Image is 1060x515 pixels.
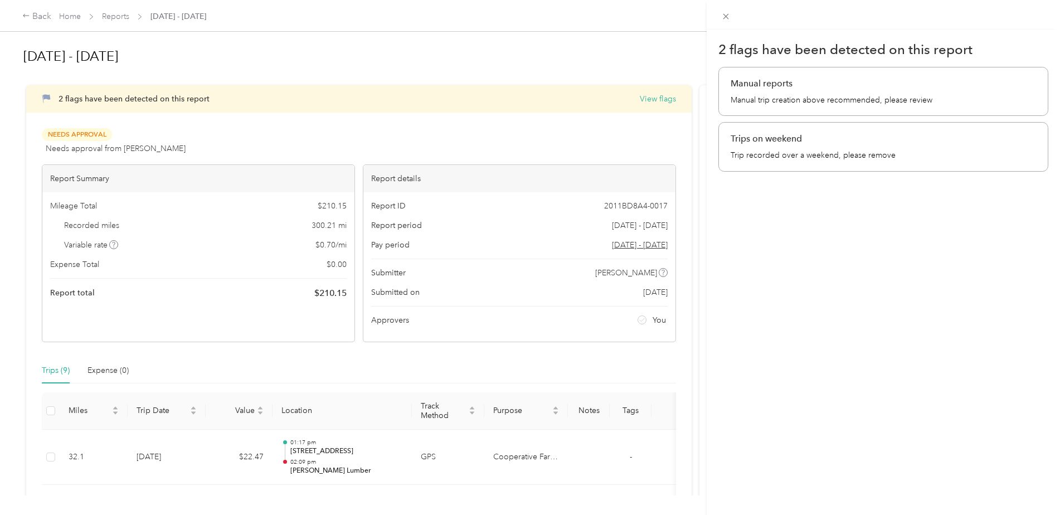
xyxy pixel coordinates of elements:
[731,94,1036,106] p: Manual trip creation above recommended, please review
[731,132,1036,145] p: Trips on weekend
[731,77,1036,90] p: Manual reports
[718,43,1048,55] h1: 2 flags have been detected on this report
[998,453,1060,515] iframe: Everlance-gr Chat Button Frame
[731,149,1036,161] p: Trip recorded over a weekend, please remove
